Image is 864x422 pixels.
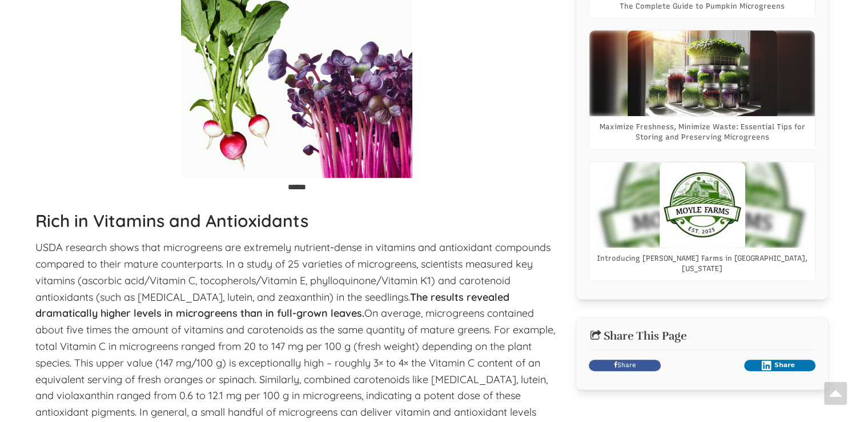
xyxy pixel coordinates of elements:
img: Introducing Moyle Farms in Lignite, North Dakota [660,162,745,248]
h2: Share This Page [589,330,815,343]
a: Share [589,360,661,371]
a: Introducing [PERSON_NAME] Farms in [GEOGRAPHIC_DATA], [US_STATE] [595,253,809,274]
iframe: X Post Button [666,360,738,371]
img: Maximize Freshness, Minimize Waste: Essential Tips for Storing and Preserving Microgreens [628,30,777,116]
a: Maximize Freshness, Minimize Waste: Essential Tips for Storing and Preserving Microgreens [595,122,809,142]
a: The Complete Guide to Pumpkin Microgreens [620,1,785,11]
button: Share [744,360,816,371]
strong: Rich in Vitamins and Antioxidants [35,210,308,232]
